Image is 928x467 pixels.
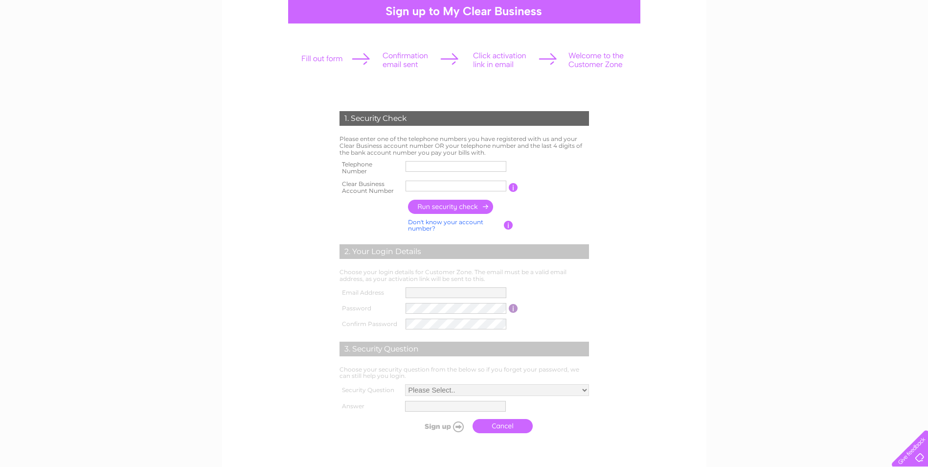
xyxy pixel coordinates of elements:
input: Information [504,221,513,230]
div: 2. Your Login Details [340,244,589,259]
input: Information [509,183,518,192]
a: Contact [898,42,922,49]
a: Telecoms [843,42,872,49]
a: Don't know your account number? [408,218,483,233]
div: 1. Security Check [340,111,589,126]
a: Blog [878,42,892,49]
td: Please enter one of the telephone numbers you have registered with us and your Clear Business acc... [337,133,591,158]
img: logo.png [32,25,82,55]
th: Answer [337,398,403,414]
th: Security Question [337,382,403,398]
div: 3. Security Question [340,342,589,356]
div: Clear Business is a trading name of Verastar Limited (registered in [GEOGRAPHIC_DATA] No. 3667643... [233,5,696,47]
th: Confirm Password [337,316,404,332]
a: Energy [815,42,837,49]
input: Submit [407,420,468,433]
th: Clear Business Account Number [337,178,404,197]
th: Password [337,301,404,316]
td: Choose your security question from the below so if you forget your password, we can still help yo... [337,364,591,382]
th: Telephone Number [337,158,404,178]
td: Choose your login details for Customer Zone. The email must be a valid email address, as your act... [337,266,591,285]
a: Cancel [473,419,533,433]
th: Email Address [337,285,404,301]
a: 0333 014 3131 [744,5,811,17]
a: Water [791,42,810,49]
input: Information [509,304,518,313]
